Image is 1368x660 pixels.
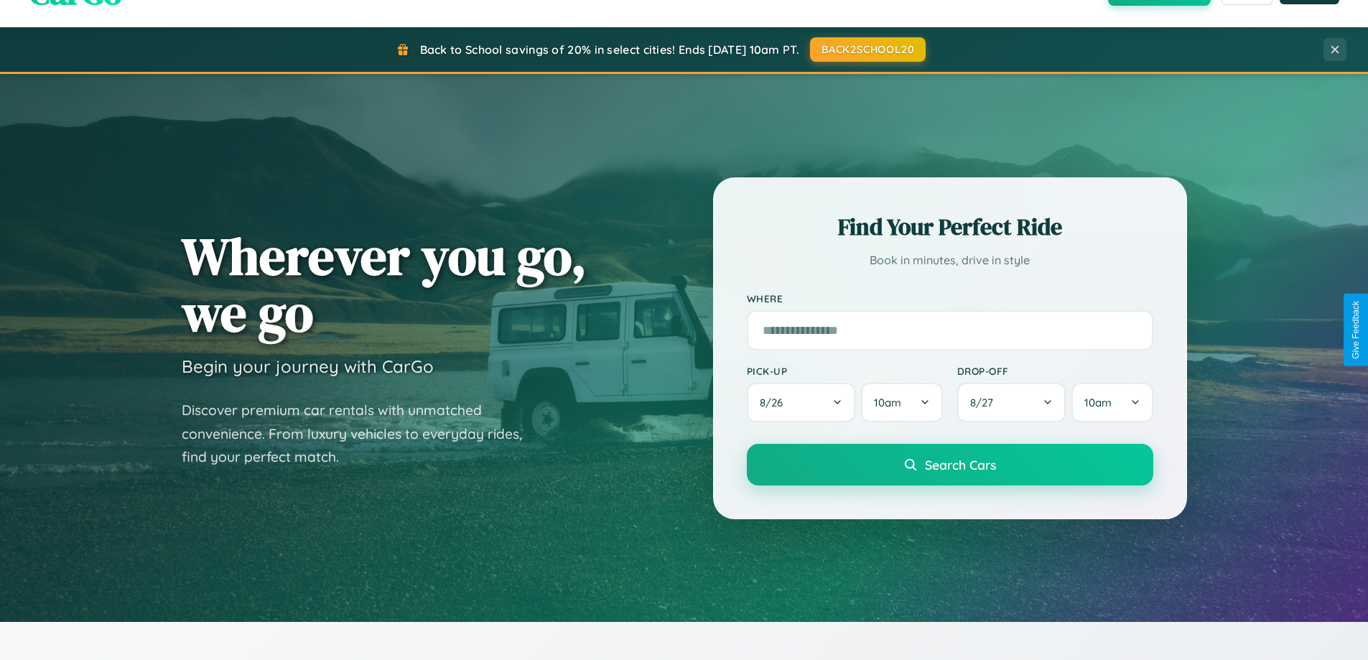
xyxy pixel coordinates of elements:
button: BACK2SCHOOL20 [810,37,926,62]
span: 10am [1084,396,1112,409]
span: 10am [874,396,901,409]
p: Book in minutes, drive in style [747,250,1153,271]
button: 10am [861,383,942,422]
p: Discover premium car rentals with unmatched convenience. From luxury vehicles to everyday rides, ... [182,399,541,469]
label: Pick-up [747,365,943,377]
label: Where [747,292,1153,305]
div: Give Feedback [1351,301,1361,359]
span: 8 / 26 [760,396,790,409]
span: Search Cars [925,457,996,473]
button: 8/26 [747,383,856,422]
h1: Wherever you go, we go [182,228,587,341]
label: Drop-off [957,365,1153,377]
button: Search Cars [747,444,1153,485]
button: 10am [1071,383,1153,422]
span: 8 / 27 [970,396,1000,409]
h3: Begin your journey with CarGo [182,355,434,377]
button: 8/27 [957,383,1066,422]
span: Back to School savings of 20% in select cities! Ends [DATE] 10am PT. [420,42,799,57]
h2: Find Your Perfect Ride [747,211,1153,243]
